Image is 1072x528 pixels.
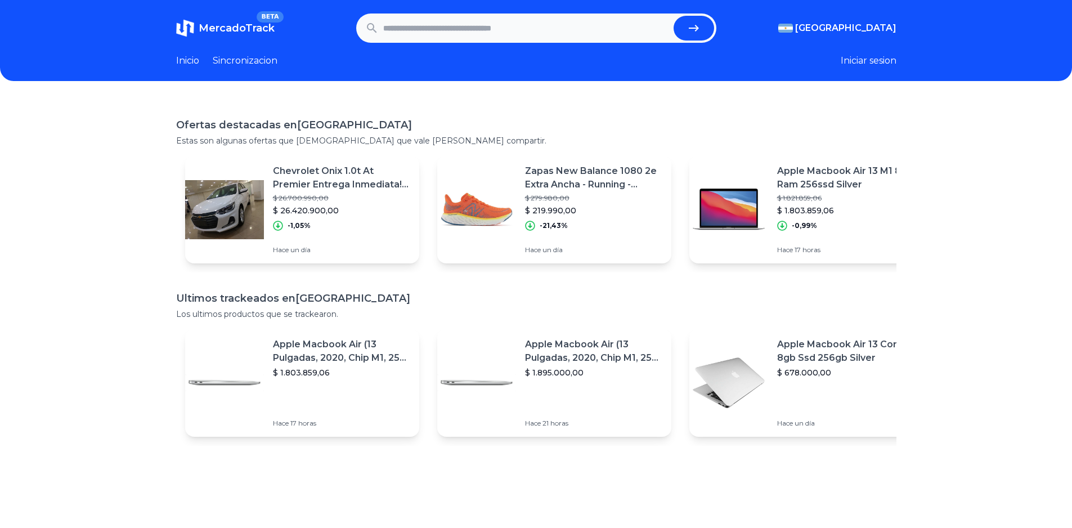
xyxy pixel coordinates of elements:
[437,155,671,263] a: Featured imageZapas New Balance 1080 2e Extra Ancha - Running - [PERSON_NAME]$ 279.980,00$ 219.99...
[525,164,662,191] p: Zapas New Balance 1080 2e Extra Ancha - Running - [PERSON_NAME]
[199,22,275,34] span: MercadoTrack
[185,329,419,437] a: Featured imageApple Macbook Air (13 Pulgadas, 2020, Chip M1, 256 Gb De Ssd, 8 Gb De Ram) - Plata$...
[689,329,923,437] a: Featured imageApple Macbook Air 13 Core I5 8gb Ssd 256gb Silver$ 678.000,00Hace un día
[540,221,568,230] p: -21,43%
[437,343,516,422] img: Featured image
[777,205,914,216] p: $ 1.803.859,06
[185,170,264,249] img: Featured image
[689,170,768,249] img: Featured image
[176,117,896,133] h1: Ofertas destacadas en [GEOGRAPHIC_DATA]
[777,419,914,428] p: Hace un día
[525,338,662,365] p: Apple Macbook Air (13 Pulgadas, 2020, Chip M1, 256 Gb De Ssd, 8 Gb De Ram) - Plata
[288,221,311,230] p: -1,05%
[792,221,817,230] p: -0,99%
[185,343,264,422] img: Featured image
[778,21,896,35] button: [GEOGRAPHIC_DATA]
[689,343,768,422] img: Featured image
[176,290,896,306] h1: Ultimos trackeados en [GEOGRAPHIC_DATA]
[437,170,516,249] img: Featured image
[213,54,277,68] a: Sincronizacion
[176,308,896,320] p: Los ultimos productos que se trackearon.
[176,19,194,37] img: MercadoTrack
[273,338,410,365] p: Apple Macbook Air (13 Pulgadas, 2020, Chip M1, 256 Gb De Ssd, 8 Gb De Ram) - Plata
[273,367,410,378] p: $ 1.803.859,06
[176,135,896,146] p: Estas son algunas ofertas que [DEMOGRAPHIC_DATA] que vale [PERSON_NAME] compartir.
[273,419,410,428] p: Hace 17 horas
[437,329,671,437] a: Featured imageApple Macbook Air (13 Pulgadas, 2020, Chip M1, 256 Gb De Ssd, 8 Gb De Ram) - Plata$...
[257,11,283,23] span: BETA
[525,419,662,428] p: Hace 21 horas
[777,245,914,254] p: Hace 17 horas
[273,245,410,254] p: Hace un día
[525,245,662,254] p: Hace un día
[176,19,275,37] a: MercadoTrackBETA
[777,194,914,203] p: $ 1.821.859,06
[777,164,914,191] p: Apple Macbook Air 13 M1 8gb Ram 256ssd Silver
[778,24,793,33] img: Argentina
[185,155,419,263] a: Featured imageChevrolet Onix 1.0t At Premier Entrega Inmediata!!! Jb$ 26.700.990,00$ 26.420.900,0...
[176,54,199,68] a: Inicio
[525,367,662,378] p: $ 1.895.000,00
[777,367,914,378] p: $ 678.000,00
[273,164,410,191] p: Chevrolet Onix 1.0t At Premier Entrega Inmediata!!! Jb
[273,205,410,216] p: $ 26.420.900,00
[841,54,896,68] button: Iniciar sesion
[525,194,662,203] p: $ 279.980,00
[795,21,896,35] span: [GEOGRAPHIC_DATA]
[525,205,662,216] p: $ 219.990,00
[777,338,914,365] p: Apple Macbook Air 13 Core I5 8gb Ssd 256gb Silver
[273,194,410,203] p: $ 26.700.990,00
[689,155,923,263] a: Featured imageApple Macbook Air 13 M1 8gb Ram 256ssd Silver$ 1.821.859,06$ 1.803.859,06-0,99%Hace...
